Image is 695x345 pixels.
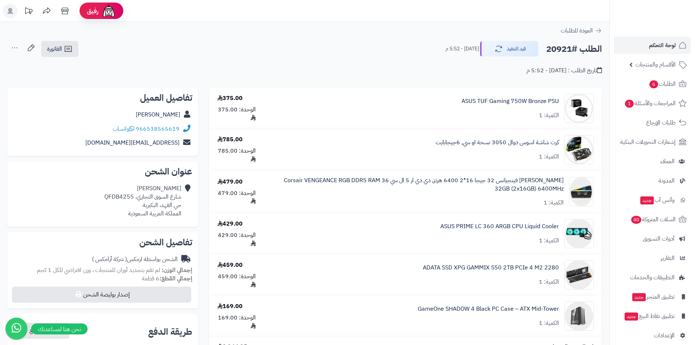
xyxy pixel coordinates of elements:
[630,214,676,225] span: السلات المتروكة
[445,45,479,53] small: [DATE] - 5:52 م
[561,26,602,35] a: العودة للطلبات
[659,176,675,186] span: المدونة
[113,124,134,133] a: واتساب
[614,230,691,248] a: أدوات التسويق
[614,172,691,189] a: المدونة
[544,199,564,207] div: الكمية: 1
[614,75,691,93] a: الطلبات6
[104,184,181,218] div: [PERSON_NAME] شارع السوق التجاري، QFDB4255 حي الفهد، البكيرية المملكة العربية السعودية
[636,60,676,70] span: الأقسام والمنتجات
[646,118,676,128] span: طلبات الإرجاع
[625,100,634,108] span: 1
[632,293,646,301] span: جديد
[614,307,691,325] a: تطبيق نقاط البيعجديد
[640,196,654,204] span: جديد
[13,238,192,247] h2: تفاصيل الشحن
[565,219,593,248] img: 1748707137-3160c5eb-934c-40f8-8ce9-175db916248b_removalai_preview-90x90.png
[614,114,691,131] a: طلبات الإرجاع
[19,4,38,20] a: تحديثات المنصة
[440,222,559,231] a: ASUS PRIME LC 360 ARGB CPU Liquid Cooler
[13,93,192,102] h2: تفاصيل العميل
[565,135,593,164] img: 1743701765-81mwcITtHBL._AC_SL1500_-90x90.jpg
[480,41,538,57] button: قيد التنفيذ
[620,137,676,147] span: إشعارات التحويلات البنكية
[614,269,691,286] a: التطبيقات والخدمات
[645,20,688,36] img: logo-2.png
[217,147,256,164] div: الوحدة: 785.00
[142,274,192,283] small: 6 قطعة
[649,40,676,50] span: لوحة التحكم
[217,178,243,186] div: 479.00
[640,195,675,205] span: وآتس آب
[614,37,691,54] a: لوحة التحكم
[614,211,691,228] a: السلات المتروكة40
[569,177,593,206] img: 1748707547-3280c6d3-7aba-4336-9c0f-691b43ad7474_removalai_preview-90x90.png
[217,94,243,103] div: 375.00
[217,231,256,248] div: الوحدة: 429.00
[649,80,658,88] span: 6
[217,135,243,144] div: 785.00
[436,138,559,147] a: كرت شاشة اسوس دوال 3050 نسخة او سي, 6جيجابايت
[614,327,691,344] a: الإعدادات
[418,305,559,313] a: GameOne SHADOW 4 Black PC Case – ATX Mid-Tower
[526,66,602,75] div: تاريخ الطلب : [DATE] - 5:52 م
[12,287,191,303] button: إصدار بوليصة الشحن
[614,249,691,267] a: التقارير
[423,264,559,272] a: ADATA SSD XPG GAMMIX S50 2TB PCIe 4 M2 2280
[565,94,593,123] img: 1231d25dceb32273efb45b2ee81b91a613a8-90x90.jpg
[631,216,641,224] span: 40
[614,153,691,170] a: العملاء
[159,274,192,283] strong: إجمالي القطع:
[101,4,116,18] img: ai-face.png
[217,272,256,289] div: الوحدة: 459.00
[217,261,243,269] div: 459.00
[217,220,243,228] div: 429.00
[649,79,676,89] span: الطلبات
[614,133,691,151] a: إشعارات التحويلات البنكية
[614,95,691,112] a: المراجعات والأسئلة1
[217,314,256,330] div: الوحدة: 169.00
[565,260,593,290] img: 1748706725-bfbcd331-c254-4cdc-bead-c534331b5806_removalai_preview-90x90.png
[462,97,559,106] a: ASUS TUF Gaming 750W Bronze PSU
[47,45,62,53] span: الفاتورة
[87,7,99,15] span: رفيق
[630,272,675,283] span: التطبيقات والخدمات
[632,292,675,302] span: تطبيق المتجر
[625,313,638,321] span: جديد
[162,266,192,275] strong: إجمالي الوزن:
[654,330,675,341] span: الإعدادات
[539,319,559,327] div: الكمية: 1
[660,156,675,166] span: العملاء
[13,167,192,176] h2: عنوان الشحن
[539,111,559,120] div: الكمية: 1
[661,253,675,263] span: التقارير
[624,98,676,108] span: المراجعات والأسئلة
[539,153,559,161] div: الكمية: 1
[273,176,564,193] a: [PERSON_NAME] فينجيانس 32 جيجا 16*2 6400 هرتز, دي دي ار 5 ال سي 36 Corsair VENGEANCE RGB DDR5 RAM...
[41,41,78,57] a: الفاتورة
[643,234,675,244] span: أدوات التسويق
[30,326,63,335] span: نسخ رابط الدفع
[148,327,192,336] h2: طريقة الدفع
[624,311,675,321] span: تطبيق نقاط البيع
[217,106,256,122] div: الوحدة: 375.00
[92,255,178,264] div: الشحن بواسطة ارمكس
[614,288,691,306] a: تطبيق المتجرجديد
[561,26,593,35] span: العودة للطلبات
[92,255,127,264] span: ( شركة أرامكس )
[136,110,180,119] a: [PERSON_NAME]
[37,266,160,275] span: لم تقم بتحديد أوزان للمنتجات ، وزن افتراضي للكل 1 كجم
[217,189,256,206] div: الوحدة: 479.00
[546,42,602,57] h2: الطلب #20921
[14,323,69,339] button: نسخ رابط الدفع
[217,302,243,311] div: 169.00
[85,138,179,147] a: [EMAIL_ADDRESS][DOMAIN_NAME]
[539,237,559,245] div: الكمية: 1
[136,124,179,133] a: 966538565619
[539,278,559,286] div: الكمية: 1
[614,191,691,209] a: وآتس آبجديد
[565,302,593,331] img: 1753001659-1-90x90.png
